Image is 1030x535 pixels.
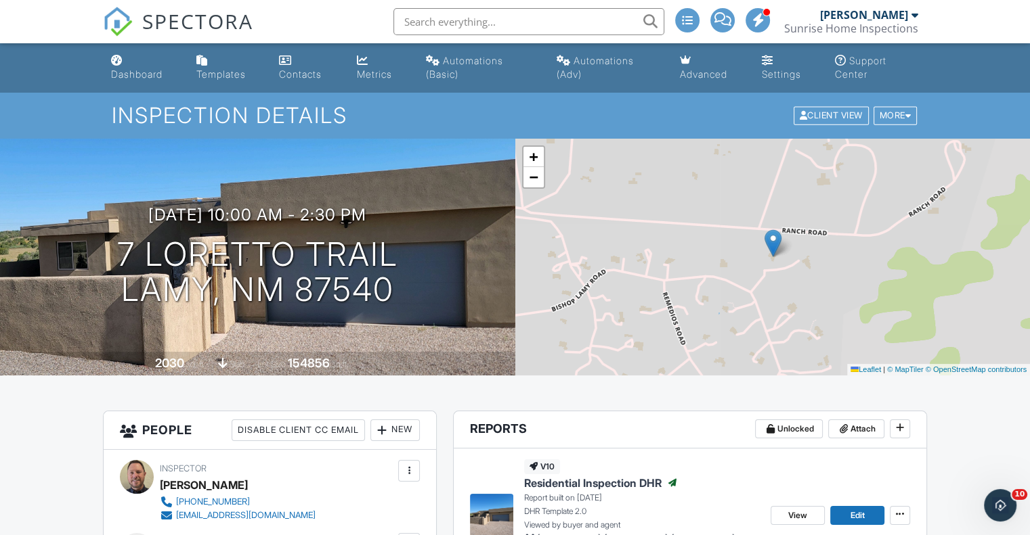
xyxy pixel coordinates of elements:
div: 2030 [155,356,184,370]
span: SPECTORA [142,7,253,35]
span: 10 [1012,489,1027,500]
a: © OpenStreetMap contributors [926,365,1027,373]
div: [PHONE_NUMBER] [176,496,250,507]
div: Automations (Adv) [557,55,634,80]
div: Templates [196,68,246,80]
div: Settings [762,68,801,80]
h3: [DATE] 10:00 am - 2:30 pm [148,206,366,224]
div: Dashboard [111,68,163,80]
div: [PERSON_NAME] [820,8,908,22]
a: Zoom out [523,167,544,187]
span: sq. ft. [186,359,205,369]
a: [PHONE_NUMBER] [160,495,316,509]
a: Advanced [674,49,746,87]
a: Contacts [274,49,341,87]
h1: Inspection Details [112,103,918,127]
div: Sunrise Home Inspections [784,22,918,35]
a: Dashboard [106,49,180,87]
a: Automations (Advanced) [551,49,664,87]
a: SPECTORA [103,18,253,47]
div: Disable Client CC Email [232,419,365,441]
div: Automations (Basic) [426,55,503,80]
div: [PERSON_NAME] [160,475,248,495]
h3: People [104,411,436,450]
img: The Best Home Inspection Software - Spectora [103,7,133,37]
div: Client View [794,107,869,125]
a: Client View [792,110,872,120]
iframe: Intercom live chat [984,489,1016,521]
a: Settings [756,49,819,87]
input: Search everything... [393,8,664,35]
span: Lot Size [257,359,286,369]
a: © MapTiler [887,365,924,373]
h1: 7 Loretto Trail Lamy, NM 87540 [117,237,398,308]
div: [EMAIL_ADDRESS][DOMAIN_NAME] [176,510,316,521]
div: Metrics [357,68,392,80]
div: More [874,107,918,125]
span: sq.ft. [332,359,349,369]
div: Advanced [680,68,727,80]
div: New [370,419,420,441]
img: Marker [765,229,781,257]
div: Contacts [279,68,322,80]
span: | [883,365,885,373]
span: slab [230,359,244,369]
div: Support Center [835,55,886,80]
a: Metrics [351,49,410,87]
a: Leaflet [851,365,881,373]
span: + [529,148,538,165]
span: − [529,168,538,185]
a: Automations (Basic) [421,49,540,87]
a: Support Center [830,49,924,87]
div: 154856 [288,356,330,370]
a: [EMAIL_ADDRESS][DOMAIN_NAME] [160,509,316,522]
a: Zoom in [523,147,544,167]
a: Templates [191,49,263,87]
span: Inspector [160,463,207,473]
